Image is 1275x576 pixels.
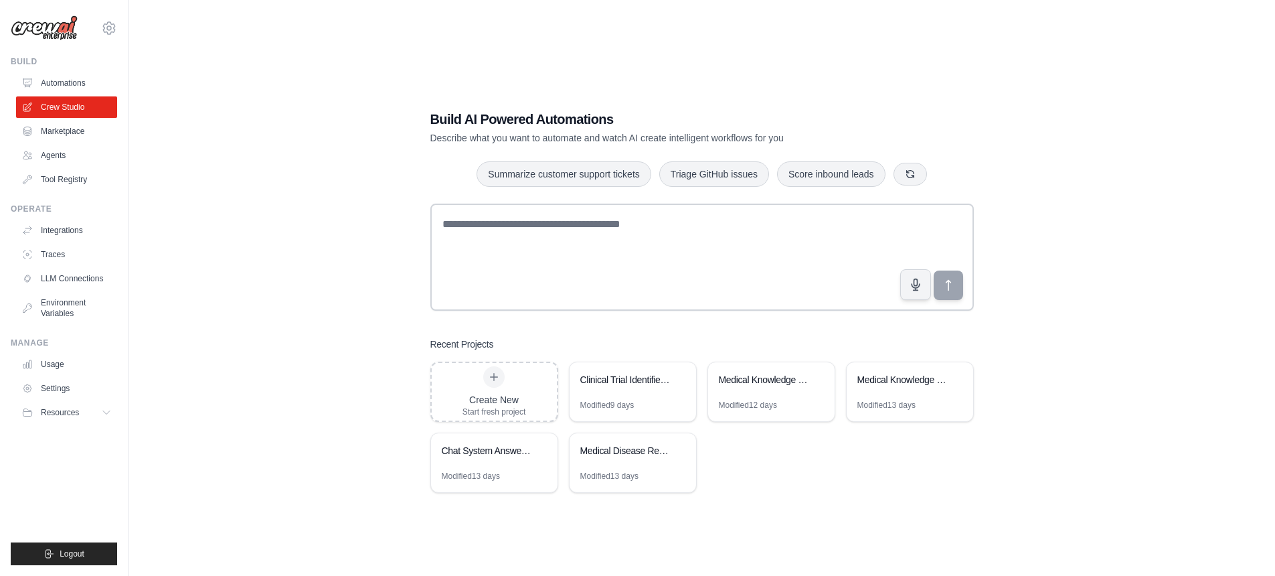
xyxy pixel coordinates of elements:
a: Automations [16,72,117,94]
button: Score inbound leads [777,161,885,187]
a: Tool Registry [16,169,117,190]
h3: Recent Projects [430,338,494,351]
a: LLM Connections [16,268,117,289]
button: Triage GitHub issues [659,161,769,187]
a: Environment Variables [16,292,117,324]
div: Modified 13 days [857,400,916,411]
p: Describe what you want to automate and watch AI create intelligent workflows for you [430,131,880,145]
a: Settings [16,378,117,399]
a: Integrations [16,220,117,241]
a: Usage [16,354,117,375]
button: Logout [11,543,117,565]
button: Click to speak your automation idea [900,269,931,300]
button: Summarize customer support tickets [477,161,651,187]
a: Crew Studio [16,96,117,118]
h1: Build AI Powered Automations [430,110,880,129]
div: Create New [462,393,526,407]
span: Resources [41,407,79,418]
div: Modified 13 days [580,471,639,482]
button: Get new suggestions [894,163,927,186]
div: Medical Knowledge Graph Builder [857,373,949,386]
img: Logo [11,15,78,41]
div: Modified 12 days [719,400,777,411]
button: Resources [16,402,117,423]
a: Traces [16,244,117,265]
div: Modified 13 days [442,471,500,482]
a: Agents [16,145,117,166]
div: Medical Disease Research & Data Structuring [580,444,672,457]
div: Start fresh project [462,407,526,417]
a: Marketplace [16,121,117,142]
div: Modified 9 days [580,400,634,411]
div: Chat System Answer Quality Validator [442,444,533,457]
div: Build [11,56,117,67]
div: Operate [11,204,117,214]
div: Clinical Trial Identifier Analysis [580,373,672,386]
div: Manage [11,338,117,348]
div: Medical Knowledge Graph Builder [719,373,811,386]
span: Logout [60,549,84,559]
